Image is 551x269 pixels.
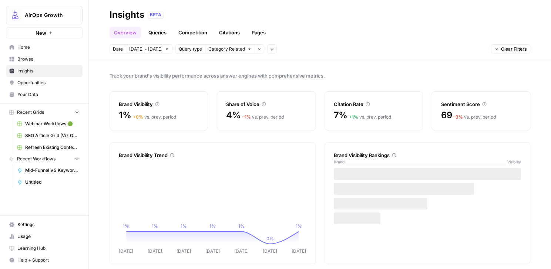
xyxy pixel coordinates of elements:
[6,242,83,254] a: Learning Hub
[152,223,158,229] tspan: 1%
[441,109,452,121] span: 69
[14,142,83,153] a: Refresh Existing Content (1)
[6,65,83,77] a: Insights
[226,109,241,121] span: 4%
[6,107,83,118] button: Recent Grids
[292,248,306,254] tspan: [DATE]
[242,114,251,120] span: – 1 %
[17,44,79,51] span: Home
[234,248,249,254] tspan: [DATE]
[14,176,83,188] a: Untitled
[181,223,187,229] tspan: 1%
[6,219,83,231] a: Settings
[266,236,274,241] tspan: 0%
[263,248,277,254] tspan: [DATE]
[123,223,129,229] tspan: 1%
[25,144,79,151] span: Refresh Existing Content (1)
[119,109,131,121] span: 1%
[242,114,284,120] div: vs. prev. period
[119,101,199,108] div: Brand Visibility
[208,46,245,52] span: Category Related
[17,79,79,86] span: Opportunities
[17,109,44,116] span: Recent Grids
[349,114,391,120] div: vs. prev. period
[17,68,79,74] span: Insights
[334,159,345,165] span: Brand
[177,248,191,254] tspan: [DATE]
[334,109,348,121] span: 7%
[247,27,270,38] a: Pages
[17,257,79,263] span: Help + Support
[226,101,306,108] div: Share of Voice
[6,231,83,242] a: Usage
[6,6,83,24] button: Workspace: AirOps Growth
[296,223,302,229] tspan: 1%
[501,46,527,52] span: Clear Filters
[113,46,123,52] span: Date
[179,46,202,52] span: Query type
[148,248,162,254] tspan: [DATE]
[119,248,133,254] tspan: [DATE]
[17,56,79,62] span: Browse
[334,101,414,108] div: Citation Rate
[6,27,83,38] button: New
[119,151,306,159] div: Brand Visibility Trend
[453,114,496,120] div: vs. prev. period
[6,254,83,266] button: Help + Support
[14,118,83,130] a: Webinar Workflows 🟢
[441,101,521,108] div: Sentiment Score
[17,156,56,162] span: Recent Workflows
[215,27,244,38] a: Citations
[110,72,530,79] span: Track your brand's visibility performance across answer engines with comprehensive metrics.
[129,46,162,52] span: [DATE] - [DATE]
[334,151,521,159] div: Brand Visibility Rankings
[126,44,172,54] button: [DATE] - [DATE]
[349,114,358,120] span: + 1 %
[17,91,79,98] span: Your Data
[144,27,171,38] a: Queries
[6,77,83,89] a: Opportunities
[25,120,79,127] span: Webinar Workflows 🟢
[507,159,521,165] span: Visibility
[209,223,216,229] tspan: 1%
[17,245,79,252] span: Learning Hub
[36,29,46,37] span: New
[147,11,164,18] div: BETA
[9,8,22,22] img: AirOps Growth Logo
[6,89,83,101] a: Your Data
[174,27,212,38] a: Competition
[453,114,463,120] span: – 3 %
[25,132,79,139] span: SEO Article Grid (Viz Questions)
[491,44,530,54] button: Clear Filters
[205,44,255,54] button: Category Related
[205,248,220,254] tspan: [DATE]
[133,114,143,120] span: + 0 %
[6,53,83,65] a: Browse
[6,41,83,53] a: Home
[238,223,245,229] tspan: 1%
[17,233,79,240] span: Usage
[25,179,79,185] span: Untitled
[14,164,83,176] a: Mid-Funnel VS Keyword Research
[6,153,83,164] button: Recent Workflows
[110,27,141,38] a: Overview
[25,167,79,174] span: Mid-Funnel VS Keyword Research
[17,221,79,228] span: Settings
[110,9,144,21] div: Insights
[25,11,70,19] span: AirOps Growth
[14,130,83,142] a: SEO Article Grid (Viz Questions)
[133,114,176,120] div: vs. prev. period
